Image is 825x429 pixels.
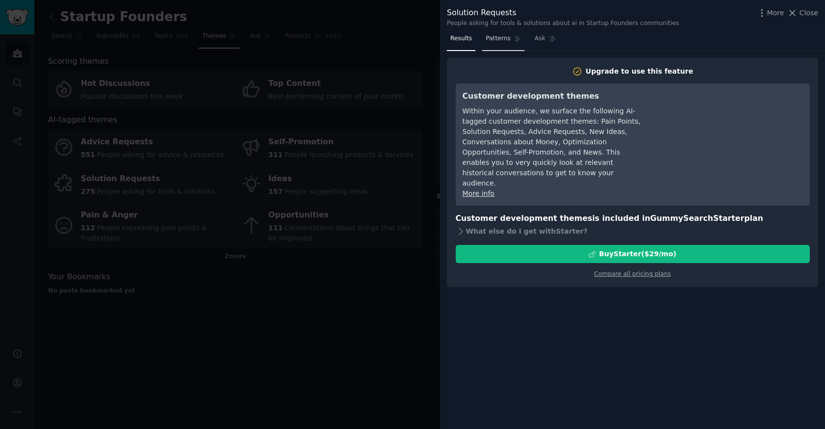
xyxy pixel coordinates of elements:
[456,213,810,225] h3: Customer development themes is included in plan
[447,7,679,19] div: Solution Requests
[535,34,546,43] span: Ask
[767,8,784,18] span: More
[447,19,679,28] div: People asking for tools & solutions about ai in Startup Founders communities
[757,8,784,18] button: More
[456,224,810,238] div: What else do I get with Starter ?
[456,245,810,263] button: BuyStarter($29/mo)
[594,270,671,277] a: Compare all pricing plans
[450,34,472,43] span: Results
[787,8,818,18] button: Close
[656,90,803,164] iframe: YouTube video player
[531,31,559,51] a: Ask
[599,249,676,259] div: Buy Starter ($ 29 /mo )
[486,34,510,43] span: Patterns
[463,189,495,197] a: More info
[447,31,475,51] a: Results
[463,90,642,103] h3: Customer development themes
[586,66,693,77] div: Upgrade to use this feature
[650,214,744,223] span: GummySearch Starter
[463,106,642,188] div: Within your audience, we surface the following AI-tagged customer development themes: Pain Points...
[482,31,524,51] a: Patterns
[799,8,818,18] span: Close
